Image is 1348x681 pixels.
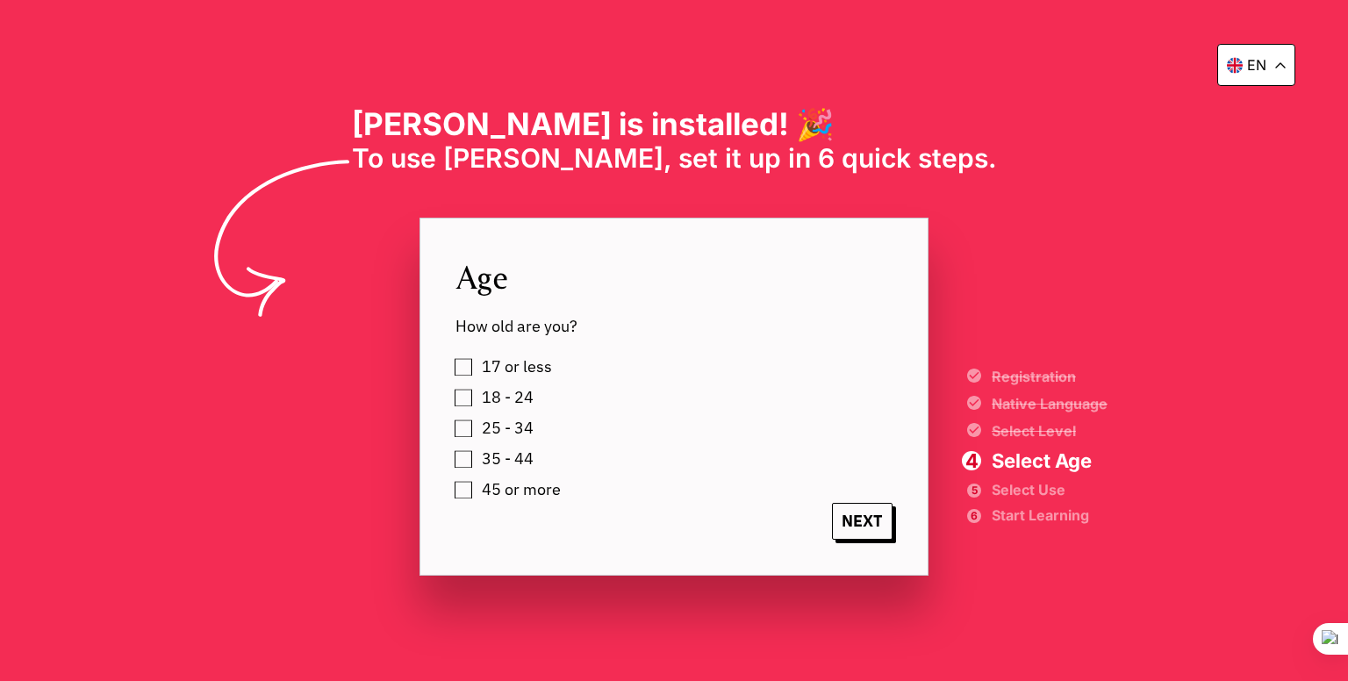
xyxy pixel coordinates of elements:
[455,316,893,336] span: How old are you?
[482,389,534,406] span: 18 - 24
[1247,56,1266,74] p: en
[352,142,997,174] span: To use [PERSON_NAME], set it up in 6 quick steps.
[992,369,1108,384] span: Registration
[482,450,534,468] span: 35 - 44
[992,397,1108,411] span: Native Language
[992,484,1108,496] span: Select Use
[992,451,1108,470] span: Select Age
[832,503,893,540] span: NEXT
[352,105,997,142] h1: [PERSON_NAME] is installed! 🎉
[482,419,534,437] span: 25 - 34
[482,358,552,376] span: 17 or less
[992,424,1108,438] span: Select Level
[992,509,1108,521] span: Start Learning
[482,481,561,498] span: 45 or more
[455,254,893,298] span: Age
